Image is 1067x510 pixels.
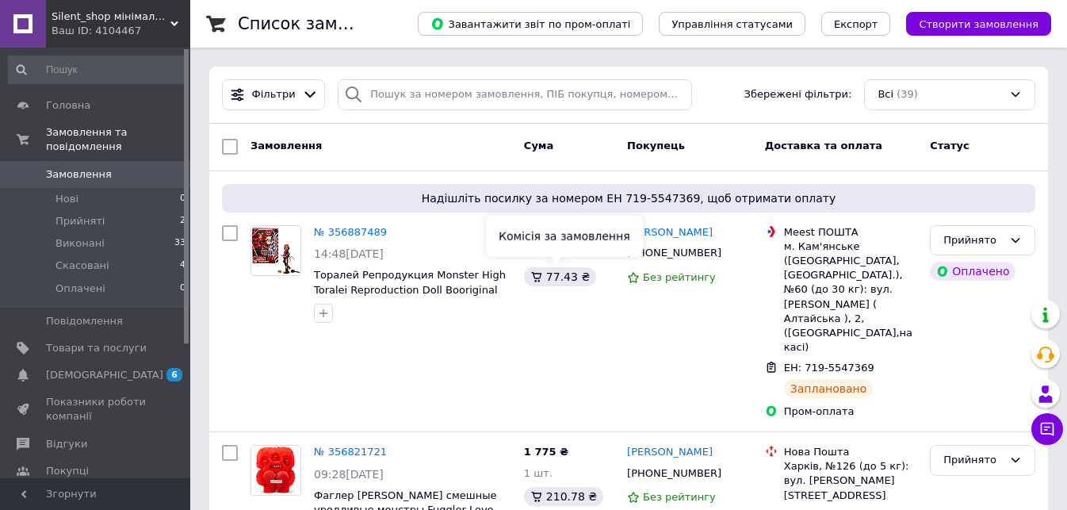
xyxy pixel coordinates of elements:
div: Прийнято [943,452,1003,469]
div: Пром-оплата [784,405,917,419]
span: [DEMOGRAPHIC_DATA] [46,368,163,382]
span: 09:28[DATE] [314,468,384,481]
span: (39) [897,88,918,100]
span: Всі [878,87,893,102]
span: ЕН: 719-5547369 [784,362,874,374]
span: Головна [46,98,90,113]
div: 210.78 ₴ [524,487,603,506]
div: Харків, №126 (до 5 кг): вул. [PERSON_NAME][STREET_ADDRESS] [784,459,917,503]
a: [PERSON_NAME] [627,225,713,240]
div: м. Кам'янське ([GEOGRAPHIC_DATA], [GEOGRAPHIC_DATA].), №60 (до 30 кг): вул. [PERSON_NAME] ( Алтай... [784,240,917,355]
a: № 356821721 [314,446,387,458]
button: Завантажити звіт по пром-оплаті [418,12,643,36]
span: Створити замовлення [919,18,1038,30]
span: Silent_shop мінімально гучний магазин іграшок (ми Вам ніколи не подзвонимо) [52,10,170,24]
span: Cума [524,140,553,151]
span: 0 [180,192,185,206]
span: Надішліть посилку за номером ЕН 719-5547369, щоб отримати оплату [228,190,1029,206]
span: Управління статусами [671,18,793,30]
span: Скасовані [55,259,109,273]
span: Оплачені [55,282,105,296]
span: 0 [180,282,185,296]
span: Повідомлення [46,314,123,328]
span: 1 шт. [524,467,553,479]
span: Без рейтингу [643,271,716,283]
button: Створити замовлення [906,12,1051,36]
div: Оплачено [930,262,1015,281]
div: [PHONE_NUMBER] [624,243,725,263]
span: 1 775 ₴ [524,446,568,458]
button: Чат з покупцем [1031,413,1063,445]
span: Доставка та оплата [765,140,882,151]
div: Прийнято [943,232,1003,249]
span: Без рейтингу [643,491,716,503]
div: Нова Пошта [784,445,917,459]
div: [PHONE_NUMBER] [624,463,725,484]
span: Статус [930,140,969,151]
span: Фільтри [252,87,296,102]
span: Замовлення [46,167,112,182]
img: Фото товару [251,446,300,495]
input: Пошук за номером замовлення, ПІБ покупця, номером телефону, Email, номером накладної [338,79,692,110]
span: Замовлення та повідомлення [46,125,190,154]
span: Покупці [46,464,89,478]
span: Завантажити звіт по пром-оплаті [430,17,630,31]
span: Виконані [55,236,105,251]
a: Фото товару [250,225,301,276]
div: Meest ПОШТА [784,225,917,240]
span: 33 [174,236,185,251]
span: Нові [55,192,78,206]
a: Фото товару [250,445,301,496]
a: [PERSON_NAME] [627,445,713,460]
span: Прийняті [55,214,105,228]
span: 6 [166,368,182,382]
a: № 356887489 [314,226,387,238]
span: Показники роботи компанії [46,395,147,424]
span: Покупець [627,140,685,151]
div: Заплановано [784,379,874,398]
h1: Список замовлень [238,14,399,33]
button: Експорт [821,12,891,36]
div: Комісія за замовлення [486,216,643,257]
span: Збережені фільтри: [744,87,852,102]
span: Відгуки [46,437,87,451]
span: Товари та послуги [46,341,147,355]
input: Пошук [8,56,187,84]
div: 77.43 ₴ [524,267,596,286]
span: 4 [180,259,185,273]
a: Створити замовлення [890,17,1051,29]
span: 14:48[DATE] [314,247,384,260]
span: Замовлення [250,140,322,151]
span: Експорт [834,18,878,30]
a: Торалей Репродукция Monster High Toralei Reproduction Doll Booriginal [314,269,506,296]
img: Фото товару [251,227,300,274]
div: Ваш ID: 4104467 [52,24,190,38]
button: Управління статусами [659,12,805,36]
span: 2 [180,214,185,228]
